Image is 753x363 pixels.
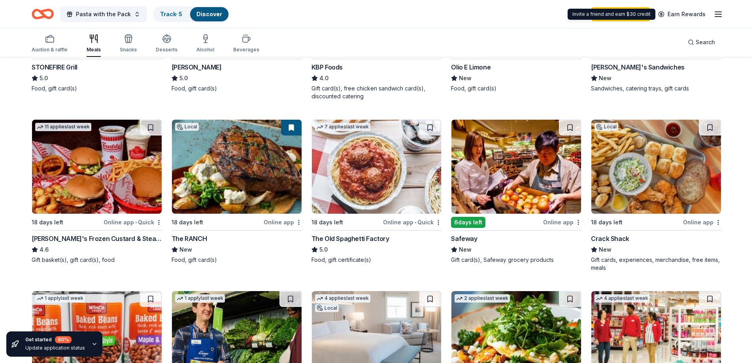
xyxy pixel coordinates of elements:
span: New [459,73,472,83]
a: Start free trial [591,7,650,21]
div: Local [315,304,339,312]
div: [PERSON_NAME]'s Sandwiches [591,62,685,72]
a: Track· 5 [160,11,182,17]
div: 6 days left [451,217,485,228]
div: Get started [25,336,85,343]
a: Home [32,5,54,23]
div: Beverages [233,47,259,53]
div: 80 % [55,336,72,343]
div: KBP Foods [311,62,343,72]
img: Image for Safeway [451,120,581,214]
div: Alcohol [196,47,214,53]
div: Food, gift card(s) [172,85,302,92]
div: 11 applies last week [35,123,91,131]
div: Online app Quick [104,217,162,227]
div: Local [594,123,618,131]
div: Online app Quick [383,217,442,227]
button: Auction & raffle [32,31,68,57]
span: Pasta with the Pack [76,9,131,19]
div: 1 apply last week [35,294,85,303]
span: Search [696,38,715,47]
span: 5.0 [40,73,48,83]
div: Food, gift card(s) [32,85,162,92]
div: Gift basket(s), gift card(s), food [32,256,162,264]
a: Image for Freddy's Frozen Custard & Steakburgers11 applieslast week18 days leftOnline app•Quick[P... [32,119,162,264]
span: New [179,245,192,254]
a: Image for Safeway6days leftOnline appSafewayNewGift card(s), Safeway grocery products [451,119,581,264]
button: Pasta with the Pack [60,6,147,22]
div: Snacks [120,47,137,53]
div: 2 applies last week [455,294,510,303]
div: 7 applies last week [315,123,370,131]
a: Earn Rewards [653,7,710,21]
div: The Old Spaghetti Factory [311,234,389,243]
div: Food, gift card(s) [172,256,302,264]
div: 4 applies last week [315,294,370,303]
div: Online app [683,217,721,227]
img: Image for Crack Shack [591,120,721,214]
div: 18 days left [591,218,623,227]
span: New [459,245,472,254]
div: Update application status [25,345,85,351]
div: Sandwiches, catering trays, gift cards [591,85,721,92]
div: Gift card(s), free chicken sandwich card(s), discounted catering [311,85,442,100]
div: Online app [264,217,302,227]
div: Online app [543,217,581,227]
div: Desserts [156,47,177,53]
span: • [415,219,416,226]
div: Safeway [451,234,477,243]
span: New [599,73,611,83]
div: The RANCH [172,234,207,243]
span: • [135,219,137,226]
a: Image for The RANCHLocal18 days leftOnline appThe RANCHNewFood, gift card(s) [172,119,302,264]
img: Image for The RANCH [172,120,302,214]
span: 5.0 [319,245,328,254]
div: [PERSON_NAME] [172,62,222,72]
div: Invite a friend and earn $30 credit [568,9,655,20]
button: Beverages [233,31,259,57]
button: Track· 5Discover [153,6,229,22]
div: Local [175,123,199,131]
img: Image for The Old Spaghetti Factory [312,120,442,214]
span: New [599,245,611,254]
div: Gift card(s), Safeway grocery products [451,256,581,264]
div: 18 days left [32,218,63,227]
img: Image for Freddy's Frozen Custard & Steakburgers [32,120,162,214]
div: Meals [87,47,101,53]
a: Discover [196,11,222,17]
a: Image for The Old Spaghetti Factory7 applieslast week18 days leftOnline app•QuickThe Old Spaghett... [311,119,442,264]
div: Gift cards, experiences, merchandise, free items, meals [591,256,721,272]
a: Image for Crack Shack Local18 days leftOnline appCrack ShackNewGift cards, experiences, merchandi... [591,119,721,272]
div: [PERSON_NAME]'s Frozen Custard & Steakburgers [32,234,162,243]
div: Food, gift certificate(s) [311,256,442,264]
div: Food, gift card(s) [451,85,581,92]
div: 1 apply last week [175,294,225,303]
div: Auction & raffle [32,47,68,53]
span: 5.0 [179,73,188,83]
div: 18 days left [311,218,343,227]
div: 18 days left [172,218,203,227]
span: 4.0 [319,73,328,83]
div: STONEFIRE Grill [32,62,77,72]
div: Crack Shack [591,234,629,243]
div: 4 applies last week [594,294,650,303]
div: Olio E Limone [451,62,491,72]
button: Snacks [120,31,137,57]
button: Alcohol [196,31,214,57]
button: Desserts [156,31,177,57]
button: Meals [87,31,101,57]
span: 4.6 [40,245,49,254]
button: Search [681,34,721,50]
